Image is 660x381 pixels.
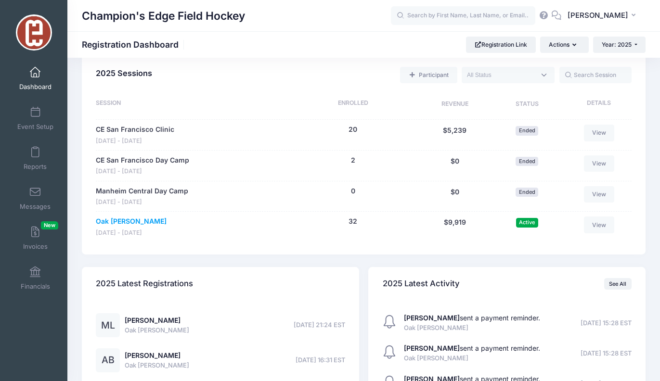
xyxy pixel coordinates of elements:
[96,155,189,165] a: CE San Francisco Day Camp
[516,188,538,197] span: Ended
[349,125,357,135] button: 20
[96,229,167,238] span: [DATE] - [DATE]
[125,326,189,335] span: Oak [PERSON_NAME]
[492,99,562,110] div: Status
[404,354,540,363] span: Oak [PERSON_NAME]
[20,203,51,211] span: Messages
[96,167,189,176] span: [DATE] - [DATE]
[96,313,120,337] div: ML
[82,5,245,27] h1: Champion's Edge Field Hockey
[581,349,632,358] span: [DATE] 15:28 EST
[540,37,588,53] button: Actions
[400,67,457,83] a: Add a new manual registration
[289,99,417,110] div: Enrolled
[21,282,50,291] span: Financials
[584,125,615,141] a: View
[296,356,345,365] span: [DATE] 16:31 EST
[404,323,540,333] span: Oak [PERSON_NAME]
[125,351,181,359] a: [PERSON_NAME]
[13,141,58,175] a: Reports
[13,181,58,215] a: Messages
[383,270,460,298] h4: 2025 Latest Activity
[417,186,492,207] div: $0
[584,216,615,233] a: View
[604,278,632,290] a: See All
[125,316,181,324] a: [PERSON_NAME]
[417,155,492,176] div: $0
[417,125,492,145] div: $5,239
[96,348,120,372] div: AB
[562,99,632,110] div: Details
[559,67,632,83] input: Search Session
[96,198,188,207] span: [DATE] - [DATE]
[351,155,355,165] button: 2
[516,218,538,227] span: Active
[19,83,52,91] span: Dashboard
[516,157,538,166] span: Ended
[41,221,58,229] span: New
[96,99,289,110] div: Session
[516,126,538,135] span: Ended
[13,261,58,295] a: Financials
[404,314,460,322] strong: [PERSON_NAME]
[466,37,536,53] a: Registration Link
[581,318,632,328] span: [DATE] 15:28 EST
[125,361,189,370] span: Oak [PERSON_NAME]
[82,39,187,50] h1: Registration Dashboard
[417,216,492,237] div: $9,919
[593,37,646,53] button: Year: 2025
[96,216,167,227] a: Oak [PERSON_NAME]
[404,344,460,352] strong: [PERSON_NAME]
[294,320,345,330] span: [DATE] 21:24 EST
[13,221,58,255] a: InvoicesNew
[391,6,535,25] input: Search by First Name, Last Name, or Email...
[351,186,355,196] button: 0
[96,137,174,146] span: [DATE] - [DATE]
[96,125,174,135] a: CE San Francisco Clinic
[13,102,58,135] a: Event Setup
[17,123,53,131] span: Event Setup
[349,216,357,227] button: 32
[404,344,540,352] a: [PERSON_NAME]sent a payment reminder.
[96,356,120,365] a: AB
[23,242,48,251] span: Invoices
[16,14,52,51] img: Champion's Edge Field Hockey
[467,71,535,79] textarea: Search
[24,163,47,171] span: Reports
[417,99,492,110] div: Revenue
[602,41,632,48] span: Year: 2025
[96,322,120,330] a: ML
[96,270,193,298] h4: 2025 Latest Registrations
[96,68,152,78] span: 2025 Sessions
[584,155,615,172] a: View
[96,186,188,196] a: Manheim Central Day Camp
[584,186,615,203] a: View
[561,5,646,27] button: [PERSON_NAME]
[404,314,540,322] a: [PERSON_NAME]sent a payment reminder.
[13,62,58,95] a: Dashboard
[568,10,628,21] span: [PERSON_NAME]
